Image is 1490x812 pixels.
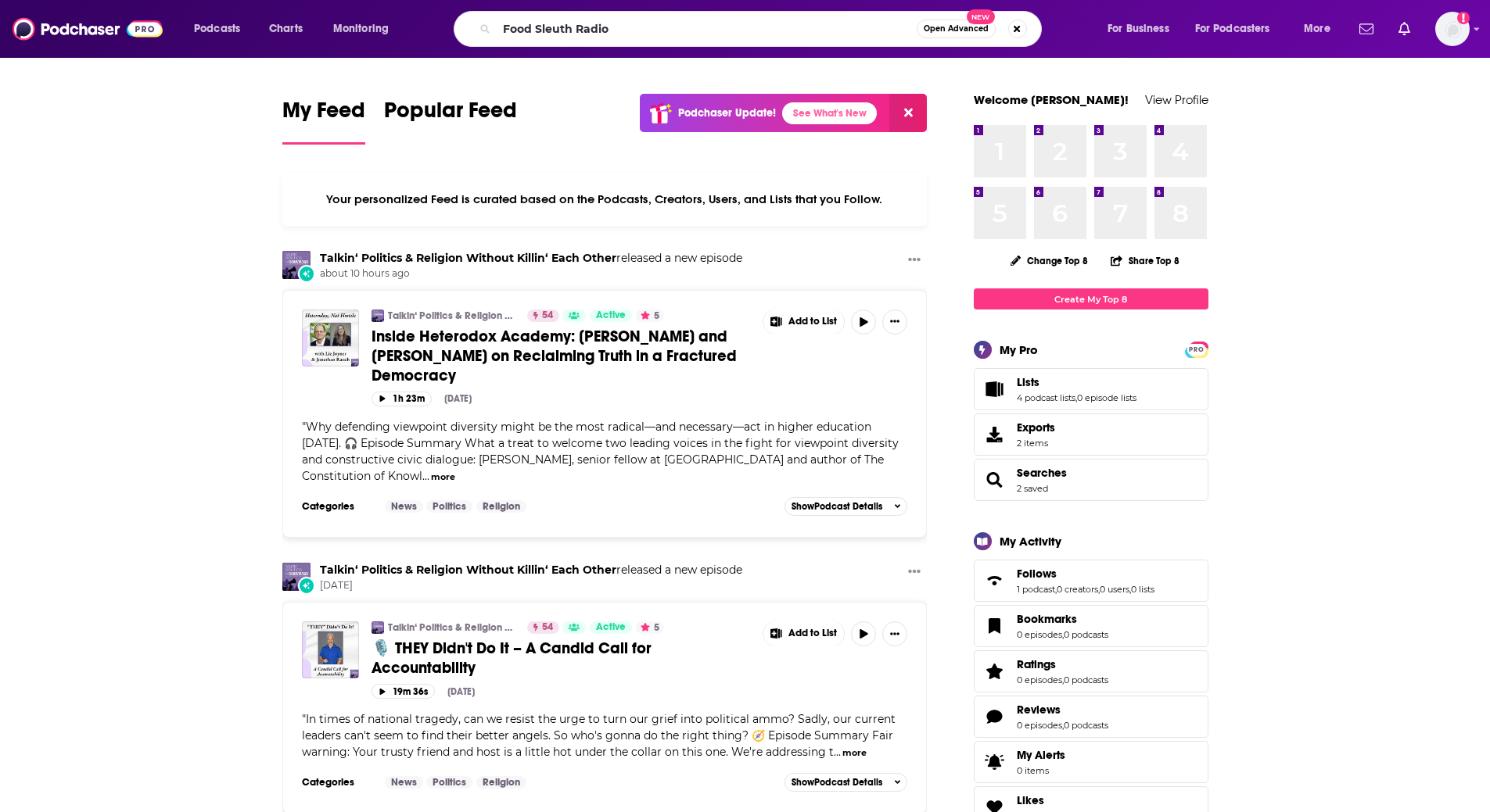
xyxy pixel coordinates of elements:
[426,500,472,513] a: Politics
[372,639,652,678] span: 🎙️ THEY Didn't Do It – A Candid Call for Accountability
[282,563,311,591] img: Talkin‘ Politics & Religion Without Killin‘ Each Other
[1017,703,1061,717] span: Reviews
[372,309,384,322] a: Talkin‘ Politics & Religion Without Killin‘ Each Other
[596,620,626,635] span: Active
[917,20,996,38] button: Open AdvancedNew
[447,686,475,697] div: [DATE]
[542,620,553,635] span: 54
[1075,392,1077,403] span: ,
[372,621,384,634] img: Talkin‘ Politics & Religion Without Killin‘ Each Other
[590,621,632,634] a: Active
[1000,534,1061,549] div: My Activity
[979,706,1011,728] a: Reviews
[302,712,896,759] span: In times of national tragedy, can we resist the urge to turn our grief into political ammo? Sadly...
[979,570,1011,592] a: Follows
[333,18,389,40] span: Monitoring
[372,639,752,678] a: 🎙️ THEY Didn't Do It – A Candid Call for Accountability
[1392,16,1416,42] a: Show notifications dropdown
[1108,18,1169,40] span: For Business
[426,776,472,789] a: Politics
[902,251,927,270] button: Show More Button
[282,97,365,133] span: My Feed
[282,173,928,226] div: Your personalized Feed is curated based on the Podcasts, Creators, Users, and Lists that you Follow.
[792,777,882,788] span: Show Podcast Details
[322,16,409,41] button: open menu
[902,563,927,582] button: Show More Button
[320,251,742,266] h3: released a new episode
[384,97,517,145] a: Popular Feed
[13,14,163,44] a: Podchaser - Follow, Share and Rate Podcasts
[302,309,359,367] a: Inside Heterodox Academy: Jonathan Rauch and Liz Joyner on Reclaiming Truth in a Fractured Democracy
[1064,674,1108,685] a: 0 podcasts
[974,605,1208,647] span: Bookmarks
[1100,584,1129,595] a: 0 users
[1017,657,1056,671] span: Ratings
[1457,12,1470,24] svg: Add a profile image
[1435,12,1470,46] img: User Profile
[1017,703,1108,717] a: Reviews
[979,751,1011,773] span: My Alerts
[476,500,526,513] a: Religion
[1017,375,1136,389] a: Lists
[974,696,1208,738] span: Reviews
[282,251,311,279] img: Talkin‘ Politics & Religion Without Killin‘ Each Other
[1017,748,1065,762] span: My Alerts
[636,309,664,322] button: 5
[974,92,1129,107] a: Welcome [PERSON_NAME]!
[1017,466,1067,480] a: Searches
[974,650,1208,692] span: Ratings
[1017,420,1055,435] span: Exports
[1017,793,1044,807] span: Likes
[302,712,896,759] span: "
[979,424,1011,445] span: Exports
[372,327,737,385] span: Inside Heterodox Academy: [PERSON_NAME] and [PERSON_NAME] on Reclaiming Truth in a Fractured Demo...
[1017,483,1048,494] a: 2 saved
[974,459,1208,501] span: Searches
[1195,18,1270,40] span: For Podcasters
[1017,793,1082,807] a: Likes
[763,621,845,646] button: Show More Button
[1017,612,1108,626] a: Bookmarks
[1055,584,1057,595] span: ,
[497,16,917,41] input: Search podcasts, credits, & more...
[183,16,260,41] button: open menu
[1110,245,1180,276] button: Share Top 8
[792,501,882,512] span: Show Podcast Details
[882,621,907,646] button: Show More Button
[388,621,517,634] a: Talkin‘ Politics & Religion Without Killin‘ Each Other
[1017,674,1062,685] a: 0 episodes
[320,579,742,592] span: [DATE]
[1017,657,1108,671] a: Ratings
[924,25,989,33] span: Open Advanced
[320,251,616,265] a: Talkin‘ Politics & Religion Without Killin‘ Each Other
[302,500,372,513] h3: Categories
[320,563,742,578] h3: released a new episode
[1187,344,1206,356] span: PRO
[979,615,1011,637] a: Bookmarks
[422,469,429,483] span: ...
[259,16,312,41] a: Charts
[372,327,752,385] a: Inside Heterodox Academy: [PERSON_NAME] and [PERSON_NAME] on Reclaiming Truth in a Fractured Demo...
[596,308,626,324] span: Active
[1131,584,1154,595] a: 0 lists
[784,773,908,792] button: ShowPodcast Details
[302,420,899,483] span: Why defending viewpoint diversity might be the most radical—and necessary—act in higher education...
[1017,392,1075,403] a: 4 podcast lists
[388,309,517,322] a: Talkin‘ Politics & Religion Without Killin‘ Each Other
[979,660,1011,682] a: Ratings
[302,621,359,678] img: 🎙️ THEY Didn't Do It – A Candid Call for Accountability
[678,106,776,120] p: Podchaser Update!
[320,563,616,577] a: Talkin‘ Politics & Religion Without Killin‘ Each Other
[431,470,455,484] button: more
[1185,16,1293,41] button: open menu
[834,745,841,759] span: ...
[788,316,837,327] span: Add to List
[469,11,1057,47] div: Search podcasts, credits, & more...
[476,776,526,789] a: Religion
[763,309,845,334] button: Show More Button
[1435,12,1470,46] button: Show profile menu
[298,265,315,282] div: New Episode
